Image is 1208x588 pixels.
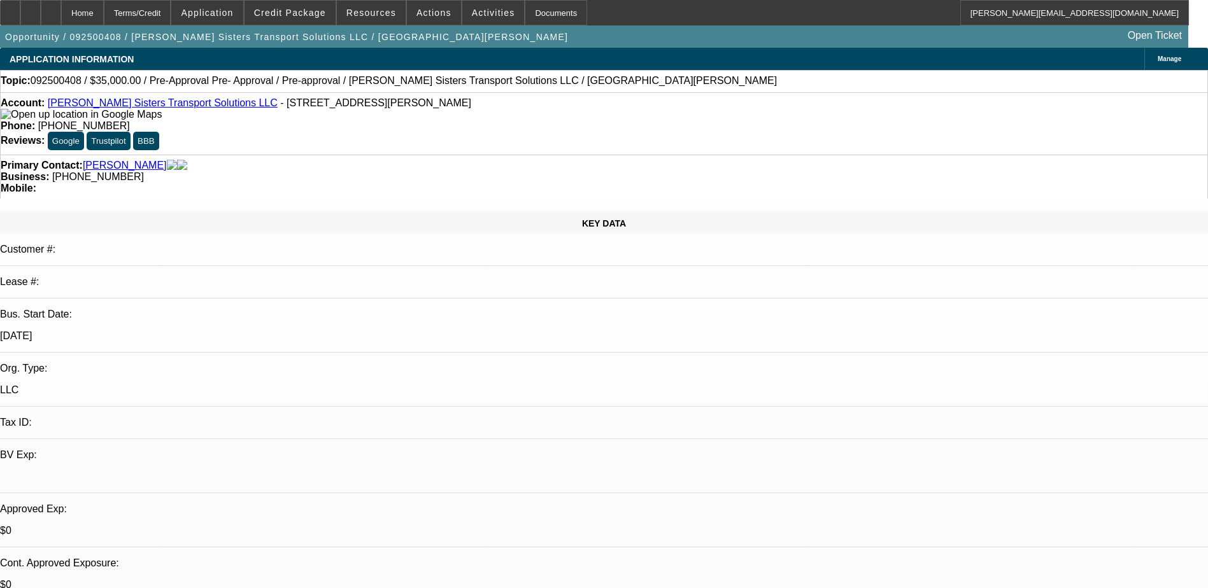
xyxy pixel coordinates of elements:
strong: Phone: [1,120,35,131]
button: BBB [133,132,159,150]
span: APPLICATION INFORMATION [10,54,134,64]
span: Resources [346,8,396,18]
span: [PHONE_NUMBER] [38,120,130,131]
button: Actions [407,1,461,25]
span: Actions [416,8,451,18]
strong: Primary Contact: [1,160,83,171]
span: Activities [472,8,515,18]
button: Credit Package [245,1,336,25]
strong: Account: [1,97,45,108]
strong: Topic: [1,75,31,87]
a: [PERSON_NAME] [83,160,167,171]
span: - [STREET_ADDRESS][PERSON_NAME] [280,97,471,108]
span: Application [181,8,233,18]
span: [PHONE_NUMBER] [52,171,144,182]
img: linkedin-icon.png [177,160,187,171]
strong: Business: [1,171,49,182]
strong: Reviews: [1,135,45,146]
button: Application [171,1,243,25]
span: Credit Package [254,8,326,18]
button: Trustpilot [87,132,130,150]
a: View Google Maps [1,109,162,120]
span: 092500408 / $35,000.00 / Pre-Approval Pre- Approval / Pre-approval / [PERSON_NAME] Sisters Transp... [31,75,777,87]
strong: Mobile: [1,183,36,193]
button: Google [48,132,84,150]
a: [PERSON_NAME] Sisters Transport Solutions LLC [48,97,278,108]
img: Open up location in Google Maps [1,109,162,120]
button: Activities [462,1,525,25]
span: KEY DATA [582,218,626,228]
span: Manage [1158,55,1181,62]
a: Open Ticket [1123,25,1187,46]
button: Resources [337,1,406,25]
span: Opportunity / 092500408 / [PERSON_NAME] Sisters Transport Solutions LLC / [GEOGRAPHIC_DATA][PERSO... [5,32,568,42]
img: facebook-icon.png [167,160,177,171]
